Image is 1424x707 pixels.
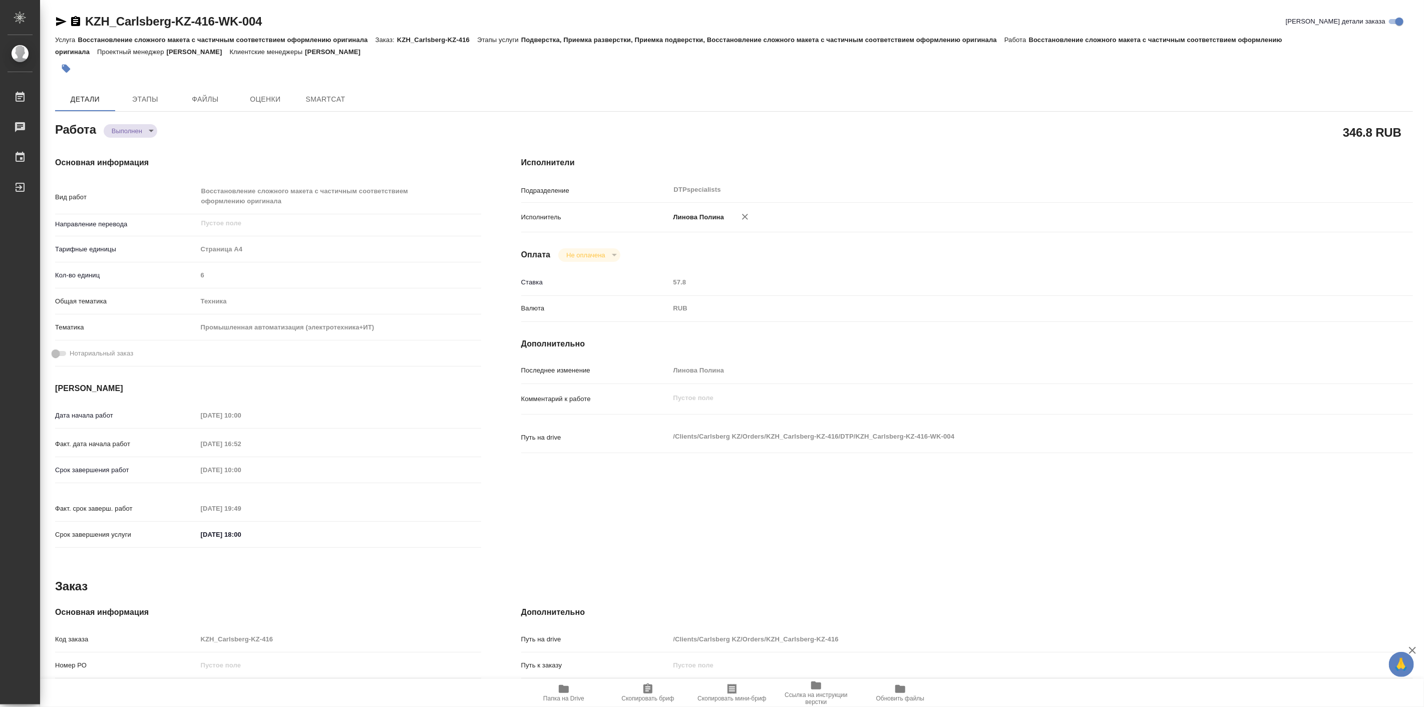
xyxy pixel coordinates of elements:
[55,322,197,332] p: Тематика
[305,48,368,56] p: [PERSON_NAME]
[55,383,481,395] h4: [PERSON_NAME]
[606,679,690,707] button: Скопировать бриф
[1343,124,1401,141] h2: 346.8 RUB
[521,277,670,287] p: Ставка
[55,660,197,670] p: Номер РО
[521,36,1004,44] p: Подверстка, Приемка разверстки, Приемка подверстки, Восстановление сложного макета с частичным со...
[55,634,197,644] p: Код заказа
[1004,36,1029,44] p: Работа
[197,408,285,423] input: Пустое поле
[55,606,481,618] h4: Основная информация
[543,695,584,702] span: Папка на Drive
[167,48,230,56] p: [PERSON_NAME]
[876,695,925,702] span: Обновить файлы
[55,36,78,44] p: Услуга
[61,93,109,106] span: Детали
[521,303,670,313] p: Валюта
[621,695,674,702] span: Скопировать бриф
[197,319,481,336] div: Промышленная автоматизация (электротехника+ИТ)
[70,348,133,359] span: Нотариальный заказ
[55,530,197,540] p: Срок завершения услуги
[397,36,477,44] p: KZH_Carlsberg-KZ-416
[197,501,285,516] input: Пустое поле
[563,251,608,259] button: Не оплачена
[670,275,1339,289] input: Пустое поле
[55,465,197,475] p: Срок завершения работ
[521,212,670,222] p: Исполнитель
[55,296,197,306] p: Общая тематика
[670,363,1339,378] input: Пустое поле
[197,293,481,310] div: Техника
[241,93,289,106] span: Оценки
[301,93,349,106] span: SmartCat
[181,93,229,106] span: Файлы
[477,36,521,44] p: Этапы услуги
[522,679,606,707] button: Папка на Drive
[85,15,262,28] a: KZH_Carlsberg-KZ-416-WK-004
[670,300,1339,317] div: RUB
[55,439,197,449] p: Факт. дата начала работ
[521,606,1413,618] h4: Дополнительно
[197,463,285,477] input: Пустое поле
[774,679,858,707] button: Ссылка на инструкции верстки
[121,93,169,106] span: Этапы
[1389,652,1414,677] button: 🙏
[55,192,197,202] p: Вид работ
[78,36,375,44] p: Восстановление сложного макета с частичным соответствием оформлению оригинала
[200,217,458,229] input: Пустое поле
[55,578,88,594] h2: Заказ
[197,437,285,451] input: Пустое поле
[670,212,725,222] p: Линова Полина
[55,157,481,169] h4: Основная информация
[197,527,285,542] input: ✎ Введи что-нибудь
[104,124,157,138] div: Выполнен
[521,634,670,644] p: Путь на drive
[197,241,481,258] div: Страница А4
[521,338,1413,350] h4: Дополнительно
[55,58,77,80] button: Добавить тэг
[780,691,852,705] span: Ссылка на инструкции верстки
[1286,17,1385,27] span: [PERSON_NAME] детали заказа
[690,679,774,707] button: Скопировать мини-бриф
[55,270,197,280] p: Кол-во единиц
[558,248,620,262] div: Выполнен
[858,679,942,707] button: Обновить файлы
[55,244,197,254] p: Тарифные единицы
[197,658,481,672] input: Пустое поле
[55,219,197,229] p: Направление перевода
[521,660,670,670] p: Путь к заказу
[697,695,766,702] span: Скопировать мини-бриф
[670,428,1339,445] textarea: /Clients/Carlsberg KZ/Orders/KZH_Carlsberg-KZ-416/DTP/KZH_Carlsberg-KZ-416-WK-004
[521,366,670,376] p: Последнее изменение
[55,411,197,421] p: Дата начала работ
[55,120,96,138] h2: Работа
[521,249,551,261] h4: Оплата
[197,268,481,282] input: Пустое поле
[197,632,481,646] input: Пустое поле
[376,36,397,44] p: Заказ:
[521,157,1413,169] h4: Исполнители
[670,658,1339,672] input: Пустое поле
[734,206,756,228] button: Удалить исполнителя
[229,48,305,56] p: Клиентские менеджеры
[55,16,67,28] button: Скопировать ссылку для ЯМессенджера
[55,504,197,514] p: Факт. срок заверш. работ
[521,433,670,443] p: Путь на drive
[109,127,145,135] button: Выполнен
[70,16,82,28] button: Скопировать ссылку
[670,632,1339,646] input: Пустое поле
[1393,654,1410,675] span: 🙏
[521,394,670,404] p: Комментарий к работе
[97,48,166,56] p: Проектный менеджер
[521,186,670,196] p: Подразделение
